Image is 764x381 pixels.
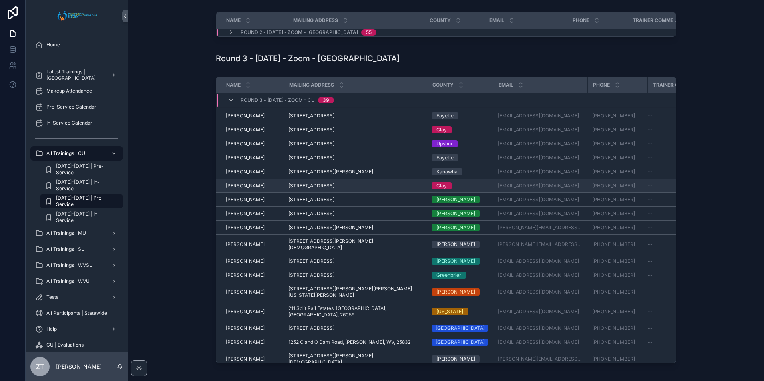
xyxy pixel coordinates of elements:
a: All Trainings | WVSU [30,258,123,272]
span: -- [648,196,653,203]
div: [US_STATE] [436,308,463,315]
div: [PERSON_NAME] [436,355,475,363]
a: Clay [432,182,488,189]
span: [STREET_ADDRESS] [288,272,334,278]
span: [STREET_ADDRESS] [288,113,334,119]
a: [PERSON_NAME][EMAIL_ADDRESS][PERSON_NAME][DOMAIN_NAME] [498,241,583,248]
a: [PERSON_NAME][EMAIL_ADDRESS][PERSON_NAME][DOMAIN_NAME] [498,356,583,362]
span: Email [489,17,504,24]
a: [EMAIL_ADDRESS][DOMAIN_NAME] [498,141,579,147]
a: 211 Split Rail Estates, [GEOGRAPHIC_DATA], [GEOGRAPHIC_DATA], 26059 [288,305,422,318]
span: Mailing Address [289,82,334,88]
a: [PHONE_NUMBER] [592,308,635,315]
a: [US_STATE] [432,308,488,315]
a: [EMAIL_ADDRESS][DOMAIN_NAME] [498,325,579,331]
span: -- [648,169,653,175]
span: -- [648,339,653,345]
a: [EMAIL_ADDRESS][DOMAIN_NAME] [498,127,583,133]
a: CU | Evaluations [30,338,123,352]
a: 1252 C and O Dam Road, [PERSON_NAME], WV, 25832 [288,339,422,345]
div: [PERSON_NAME] [436,196,475,203]
a: -- [648,127,705,133]
a: [PERSON_NAME] [226,356,279,362]
span: Help [46,326,57,332]
span: Phone [573,17,589,24]
a: [PERSON_NAME] [432,258,488,265]
a: [EMAIL_ADDRESS][DOMAIN_NAME] [498,325,583,331]
a: [PERSON_NAME][EMAIL_ADDRESS][PERSON_NAME][DOMAIN_NAME] [498,224,583,231]
a: [GEOGRAPHIC_DATA] [432,339,488,346]
span: In-Service Calendar [46,120,92,126]
a: Clay [432,126,488,133]
div: [PERSON_NAME] [436,288,475,296]
span: Tests [46,294,58,300]
div: 55 [366,29,372,36]
span: Trainer Comments [653,82,700,88]
span: CU | Evaluations [46,342,84,348]
span: Mailing Address [293,17,338,24]
a: [EMAIL_ADDRESS][DOMAIN_NAME] [498,196,579,203]
a: [EMAIL_ADDRESS][DOMAIN_NAME] [498,289,579,295]
a: [PERSON_NAME] [226,289,279,295]
a: -- [648,196,705,203]
span: -- [648,272,653,278]
span: Home [46,42,60,48]
span: [STREET_ADDRESS] [288,155,334,161]
a: -- [648,241,705,248]
a: [PERSON_NAME] [226,169,279,175]
a: [PHONE_NUMBER] [592,325,635,331]
a: [STREET_ADDRESS][PERSON_NAME][DEMOGRAPHIC_DATA] [288,238,422,251]
div: [GEOGRAPHIC_DATA] [436,325,485,332]
a: [PERSON_NAME] [226,127,279,133]
span: [STREET_ADDRESS] [288,183,334,189]
a: [PHONE_NUMBER] [592,339,643,345]
a: [EMAIL_ADDRESS][DOMAIN_NAME] [498,169,579,175]
a: [PHONE_NUMBER] [592,155,635,161]
a: [EMAIL_ADDRESS][DOMAIN_NAME] [498,183,583,189]
a: [PHONE_NUMBER] [592,272,643,278]
a: [PHONE_NUMBER] [592,169,635,175]
div: Fayette [436,112,454,119]
span: -- [648,241,653,248]
a: Upshur [432,140,488,147]
a: [PHONE_NUMBER] [592,155,643,161]
span: All Trainings | WVU [46,278,90,284]
span: Name [226,82,241,88]
span: [PERSON_NAME] [226,169,265,175]
div: Clay [436,126,447,133]
span: -- [648,183,653,189]
a: [PHONE_NUMBER] [592,356,635,362]
a: -- [648,169,705,175]
a: [STREET_ADDRESS][PERSON_NAME] [288,169,422,175]
span: -- [648,308,653,315]
a: [EMAIL_ADDRESS][DOMAIN_NAME] [498,127,579,133]
h1: Round 3 - [DATE] - Zoom - [GEOGRAPHIC_DATA] [216,53,400,64]
div: Fayette [436,154,454,161]
a: [STREET_ADDRESS][PERSON_NAME] [288,224,422,231]
span: [STREET_ADDRESS][PERSON_NAME][PERSON_NAME][US_STATE][PERSON_NAME] [288,286,422,298]
a: [EMAIL_ADDRESS][DOMAIN_NAME] [498,196,583,203]
a: [PHONE_NUMBER] [592,272,635,278]
span: [PERSON_NAME] [226,339,265,345]
div: [PERSON_NAME] [436,241,475,248]
a: [PERSON_NAME] [226,258,279,264]
span: [PERSON_NAME] [226,241,265,248]
span: County [430,17,451,24]
a: All Trainings | SU [30,242,123,256]
a: [EMAIL_ADDRESS][DOMAIN_NAME] [498,113,579,119]
a: [STREET_ADDRESS] [288,183,422,189]
a: [PHONE_NUMBER] [592,113,635,119]
span: ZT [36,362,44,371]
span: [PERSON_NAME] [226,356,265,362]
span: County [432,82,454,88]
a: -- [648,155,705,161]
span: [DATE]-[DATE] | In-Service [56,211,115,224]
a: [PERSON_NAME] [432,210,488,217]
span: Round 3 - [DATE] - Zoom - CU [241,97,315,103]
a: [EMAIL_ADDRESS][DOMAIN_NAME] [498,258,583,264]
span: [PERSON_NAME] [226,196,265,203]
a: All Participants | Statewide [30,306,123,320]
a: [DATE]-[DATE] | Pre-Service [40,162,123,177]
span: [DATE]-[DATE] | Pre-Service [56,195,115,208]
